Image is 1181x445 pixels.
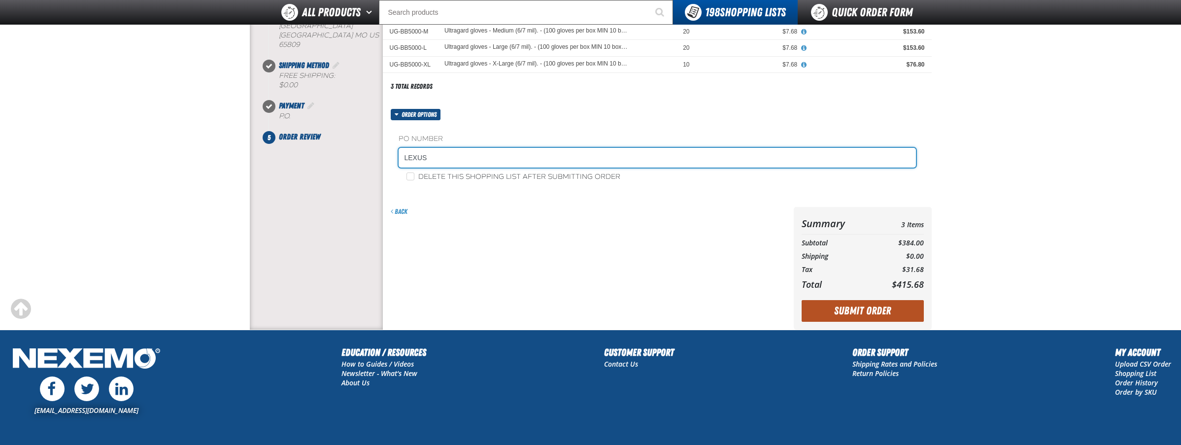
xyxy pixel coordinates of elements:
span: 20 [683,28,689,35]
h2: Order Support [852,345,937,360]
th: Summary [802,215,872,232]
button: View All Prices for Ultragard gloves - Medium (6/7 mil). - (100 gloves per box MIN 10 box order) [797,28,810,36]
span: Shipping Method [279,61,329,70]
div: $153.60 [811,28,924,35]
strong: $0.00 [279,81,298,89]
span: [GEOGRAPHIC_DATA] [279,22,353,30]
a: [EMAIL_ADDRESS][DOMAIN_NAME] [34,406,138,415]
a: Ultragard gloves - Medium (6/7 mil). - (100 gloves per box MIN 10 box order) [444,28,628,34]
a: Back [391,207,407,215]
th: Shipping [802,250,872,263]
a: Ultragard gloves - Large (6/7 mil). - (100 gloves per box MIN 10 box order) [444,44,628,51]
span: Shopping Lists [705,5,786,19]
th: Total [802,276,872,292]
h2: Education / Resources [341,345,426,360]
span: Order Review [279,132,320,141]
h2: Customer Support [604,345,674,360]
label: PO Number [399,135,916,144]
span: [GEOGRAPHIC_DATA] [279,31,353,39]
label: Delete this shopping list after submitting order [406,172,620,182]
td: $0.00 [872,250,923,263]
a: Edit Shipping Method [331,61,341,70]
span: Order options [402,109,440,120]
td: UG-BB5000-L [383,40,438,56]
button: Submit Order [802,300,924,322]
h2: My Account [1115,345,1171,360]
a: Ultragard gloves - X-Large (6/7 mil). - (100 gloves per box MIN 10 box order) [444,61,628,68]
span: MO [355,31,367,39]
a: Contact Us [604,359,638,369]
a: Shipping Rates and Policies [852,359,937,369]
strong: 198 [705,5,720,19]
div: P.O. [279,112,383,121]
div: 3 total records [391,82,433,91]
span: 20 [683,44,689,51]
div: $7.68 [704,28,798,35]
bdo: 65809 [279,40,300,49]
a: Return Policies [852,369,899,378]
img: Nexemo Logo [10,345,163,374]
li: Shipping Information. Step 2 of 5. Completed [269,1,383,60]
a: Edit Payment [306,101,316,110]
a: Shopping List [1115,369,1156,378]
button: Order options [391,109,441,120]
li: Payment. Step 4 of 5. Completed [269,100,383,131]
td: 3 Items [872,215,923,232]
a: Upload CSV Order [1115,359,1171,369]
input: Delete this shopping list after submitting order [406,172,414,180]
a: Order by SKU [1115,387,1157,397]
span: 5 [263,131,275,144]
a: About Us [341,378,370,387]
td: UG-BB5000-M [383,24,438,40]
td: $31.68 [872,263,923,276]
span: Payment [279,101,304,110]
div: $153.60 [811,44,924,52]
a: Order History [1115,378,1158,387]
button: View All Prices for Ultragard gloves - Large (6/7 mil). - (100 gloves per box MIN 10 box order) [797,44,810,53]
div: $7.68 [704,61,798,68]
button: View All Prices for Ultragard gloves - X-Large (6/7 mil). - (100 gloves per box MIN 10 box order) [797,61,810,69]
a: Newsletter - What's New [341,369,417,378]
th: Subtotal [802,237,872,250]
div: $7.68 [704,44,798,52]
div: $76.80 [811,61,924,68]
li: Shipping Method. Step 3 of 5. Completed [269,60,383,100]
div: Free Shipping: [279,71,383,90]
td: $384.00 [872,237,923,250]
div: Scroll to the top [10,298,32,320]
span: 10 [683,61,689,68]
li: Order Review. Step 5 of 5. Not Completed [269,131,383,143]
span: US [369,31,379,39]
a: How to Guides / Videos [341,359,414,369]
span: $415.68 [892,278,924,290]
th: Tax [802,263,872,276]
span: All Products [302,3,361,21]
td: UG-BB5000-XL [383,56,438,72]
